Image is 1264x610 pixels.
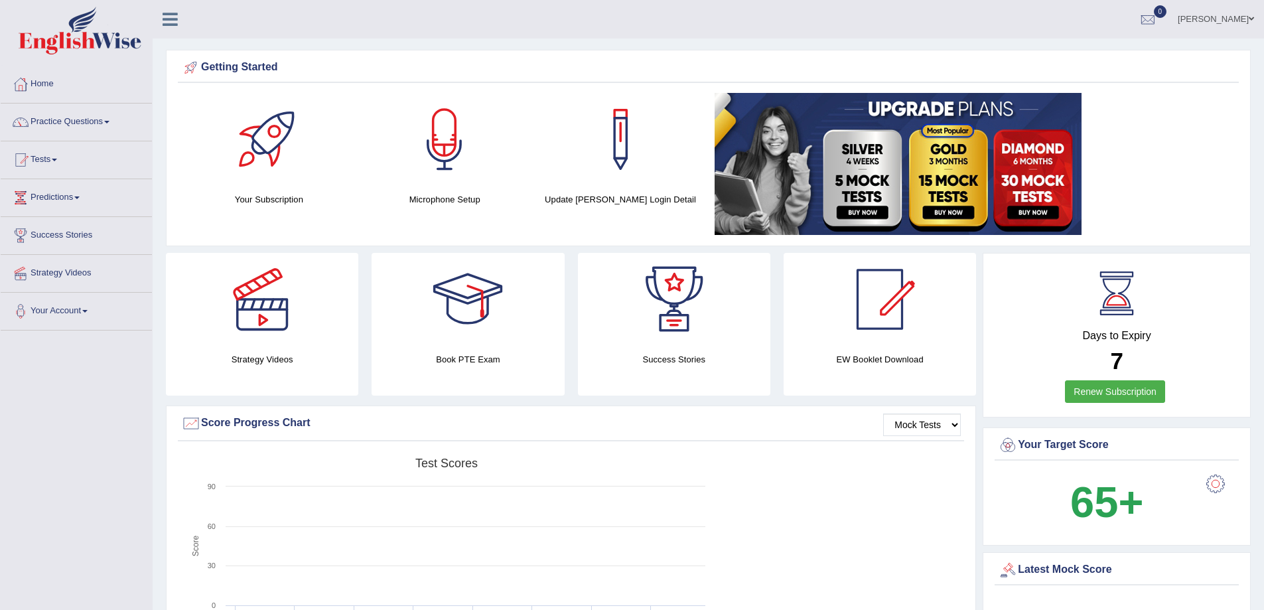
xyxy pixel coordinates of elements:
[208,562,216,570] text: 30
[1110,348,1123,374] b: 7
[578,352,770,366] h4: Success Stories
[998,435,1235,455] div: Your Target Score
[1154,5,1167,18] span: 0
[191,536,200,557] tspan: Score
[1,179,152,212] a: Predictions
[1,141,152,175] a: Tests
[539,192,702,206] h4: Update [PERSON_NAME] Login Detail
[1,66,152,99] a: Home
[998,560,1235,580] div: Latest Mock Score
[181,414,961,433] div: Score Progress Chart
[208,522,216,530] text: 60
[415,457,478,470] tspan: Test scores
[715,93,1082,235] img: small5.jpg
[1,293,152,326] a: Your Account
[1065,380,1165,403] a: Renew Subscription
[998,330,1235,342] h4: Days to Expiry
[1070,478,1143,526] b: 65+
[1,217,152,250] a: Success Stories
[188,192,350,206] h4: Your Subscription
[166,352,358,366] h4: Strategy Videos
[372,352,564,366] h4: Book PTE Exam
[208,483,216,491] text: 90
[1,104,152,137] a: Practice Questions
[784,352,976,366] h4: EW Booklet Download
[212,601,216,609] text: 0
[364,192,526,206] h4: Microphone Setup
[181,58,1235,78] div: Getting Started
[1,255,152,288] a: Strategy Videos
